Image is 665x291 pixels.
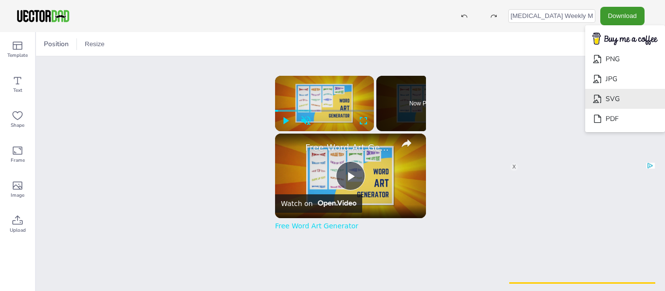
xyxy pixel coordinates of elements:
[275,134,426,218] img: video of: Free Word Art Generator
[510,163,518,171] div: X
[409,101,442,106] span: Now Playing
[305,142,393,153] a: Free Word Art Generator
[275,222,358,230] a: Free Word Art Generator
[11,191,24,199] span: Image
[585,49,665,69] li: PNG
[585,69,665,89] li: JPG
[509,162,655,284] iframe: Advertisment
[585,109,665,129] li: PDF
[16,9,71,23] img: VectorDad-1.png
[585,89,665,109] li: SVG
[13,86,22,94] span: Text
[42,39,71,49] span: Position
[275,76,374,131] div: Video Player
[7,51,28,59] span: Template
[398,135,415,152] button: share
[296,111,316,131] button: Unmute
[353,111,374,131] button: Fullscreen
[275,111,296,131] button: Play
[281,139,300,159] a: channel logo
[275,110,374,112] div: Progress Bar
[81,36,109,52] button: Resize
[11,121,24,129] span: Shape
[586,30,664,49] img: buymecoffee.png
[10,226,26,234] span: Upload
[275,194,362,213] a: Watch on Open.Video
[275,134,426,218] div: Video Player
[600,7,645,25] button: Download
[314,200,356,207] img: Video channel logo
[336,161,365,190] button: Play Video
[281,200,313,207] div: Watch on
[508,9,595,23] input: template name
[11,156,25,164] span: Frame
[585,25,665,133] ul: Download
